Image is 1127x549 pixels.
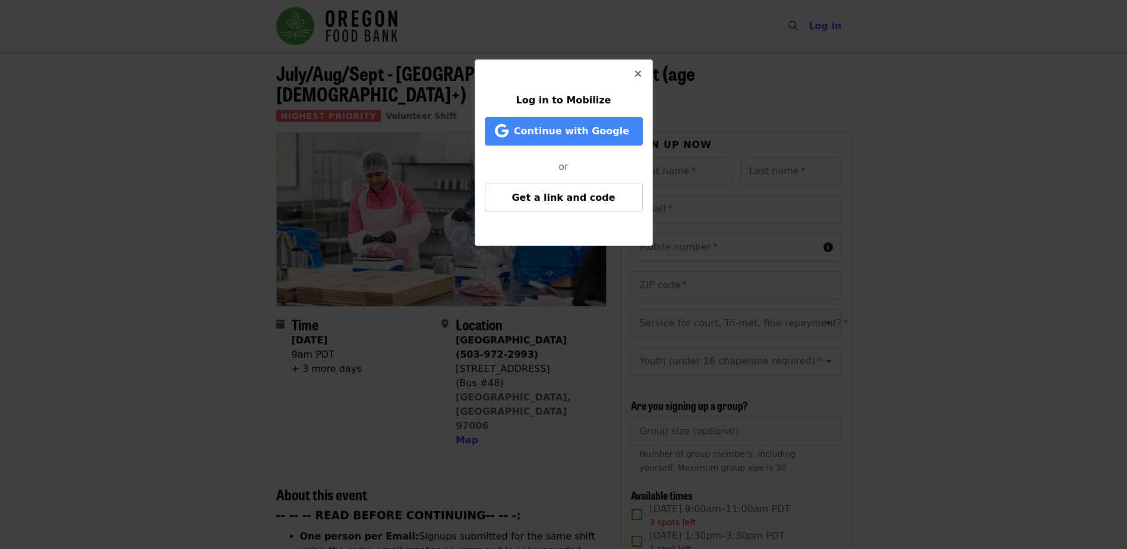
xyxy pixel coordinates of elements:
button: Close [624,60,652,89]
button: Continue with Google [485,117,643,146]
i: google icon [495,122,509,140]
i: times icon [634,68,642,80]
span: Continue with Google [514,125,629,137]
span: Get a link and code [512,192,615,203]
span: or [558,161,568,172]
button: Get a link and code [485,184,643,212]
span: Log in to Mobilize [516,94,611,106]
